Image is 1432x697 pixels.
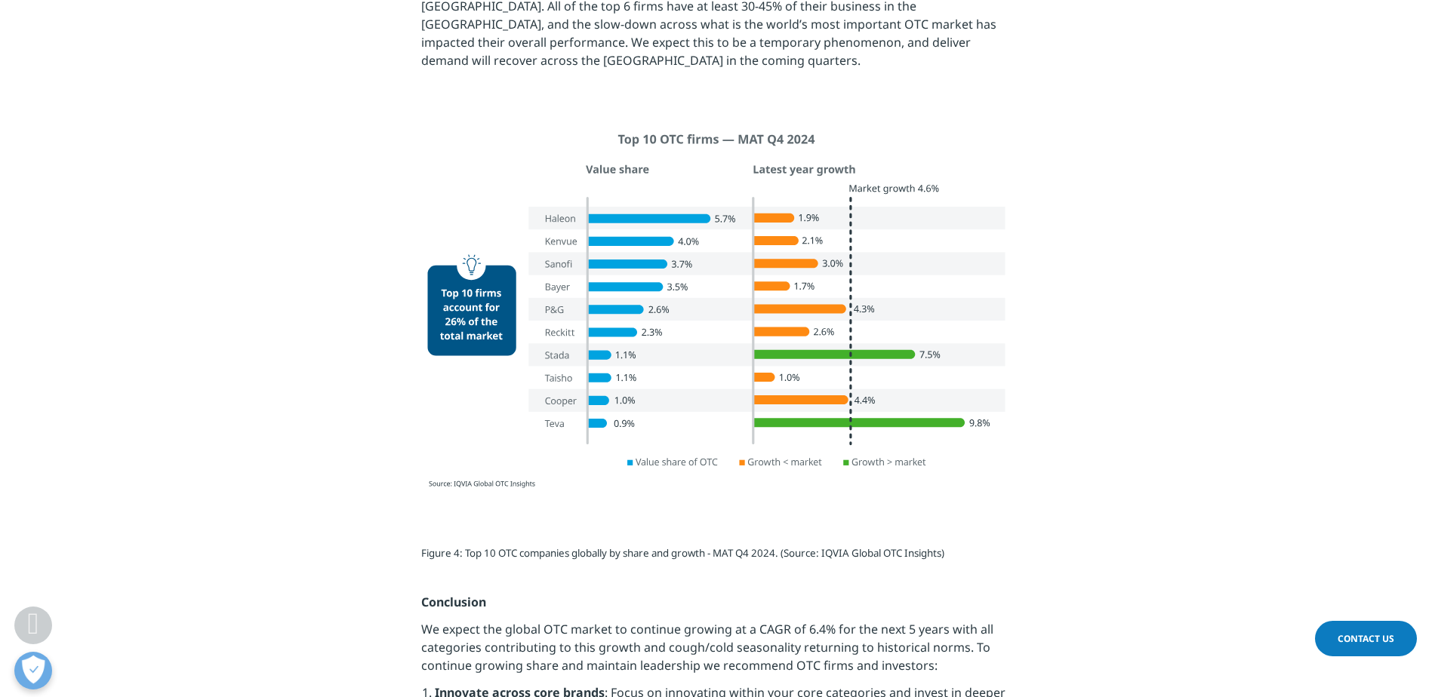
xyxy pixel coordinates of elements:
span: Contact Us [1338,632,1394,645]
strong: Conclusion [421,594,486,610]
button: Odpri nastavitve [14,652,52,689]
a: Contact Us [1315,621,1417,656]
sup: Figure 4: Top 10 OTC companies globally by share and growth - MAT Q4 2024. (Source: IQVIA Global ... [421,545,944,559]
p: We expect the global OTC market to continue growing at a CAGR of 6.4% for the next 5 years with a... [421,620,1011,683]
